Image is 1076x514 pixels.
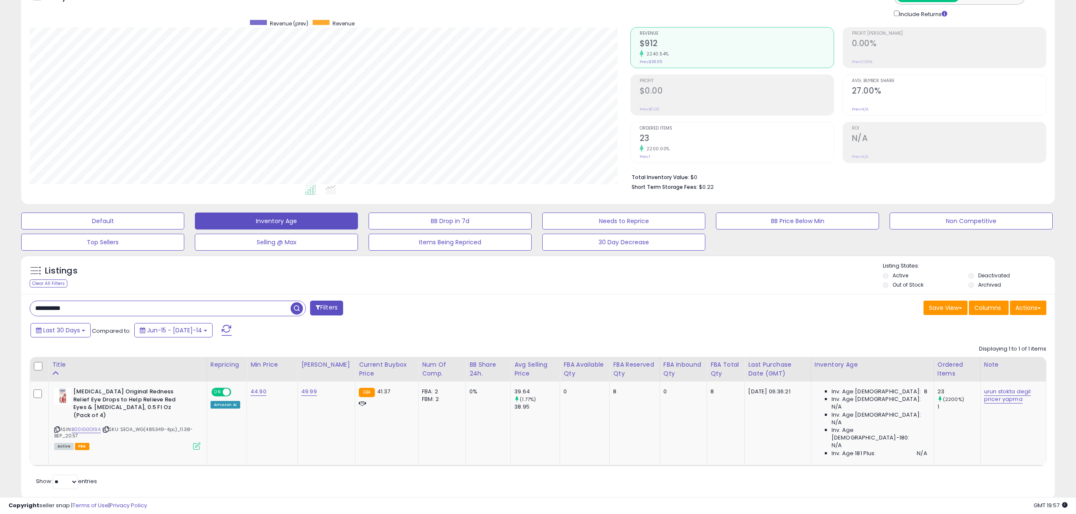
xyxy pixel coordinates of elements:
span: 41.37 [377,387,391,395]
h2: 27.00% [852,86,1046,97]
div: 1 [937,403,980,411]
span: Inv. Age [DEMOGRAPHIC_DATA]: [832,388,921,395]
b: Total Inventory Value: [632,174,689,181]
span: Inv. Age [DEMOGRAPHIC_DATA]-180: [832,426,927,442]
small: Prev: $0.00 [640,107,660,112]
label: Active [893,272,908,279]
div: FBA inbound Qty [663,360,703,378]
div: 38.95 [514,403,560,411]
h2: 23 [640,133,834,145]
div: seller snap | | [8,502,147,510]
div: Include Returns [887,9,957,19]
small: Prev: 1 [640,154,650,159]
div: Last Purchase Date (GMT) [748,360,807,378]
button: Save View [923,301,968,315]
b: [MEDICAL_DATA] Original Redness Relief Eye Drops to Help Relieve Red Eyes & [MEDICAL_DATA], 0.5 F... [73,388,176,421]
a: Terms of Use [72,501,108,509]
div: Min Price [250,360,294,369]
button: Default [21,213,184,229]
button: BB Price Below Min [716,213,879,229]
span: Inv. Age 181 Plus: [832,450,876,457]
span: ROI [852,126,1046,131]
button: Selling @ Max [195,234,358,251]
span: Revenue (prev) [270,20,308,27]
div: 0 [663,388,700,395]
button: Non Competitive [890,213,1053,229]
button: Inventory Age [195,213,358,229]
span: Ordered Items [640,126,834,131]
small: Prev: N/A [852,154,868,159]
span: N/A [832,403,842,411]
button: Filters [310,301,343,315]
div: 23 [937,388,980,395]
label: Archived [978,281,1001,288]
button: 30 Day Decrease [542,234,705,251]
small: FBA [359,388,374,397]
button: Last 30 Days [31,323,91,337]
label: Out of Stock [893,281,923,288]
a: 44.90 [250,387,266,396]
h2: 0.00% [852,39,1046,50]
span: Revenue [333,20,355,27]
div: FBA Reserved Qty [613,360,656,378]
div: 0% [469,388,504,395]
span: Show: entries [36,477,97,485]
span: Profit [640,79,834,83]
b: Short Term Storage Fees: [632,183,698,191]
small: Prev: $38.95 [640,59,662,64]
span: Avg. Buybox Share [852,79,1046,83]
div: Note [984,360,1043,369]
div: Clear All Filters [30,279,67,287]
span: Revenue [640,31,834,36]
div: 0 [563,388,603,395]
h2: $0.00 [640,86,834,97]
h2: N/A [852,133,1046,145]
span: Inv. Age [DEMOGRAPHIC_DATA]: [832,411,921,419]
img: 41pAJZdcFLL._SL40_.jpg [54,388,71,405]
a: Privacy Policy [110,501,147,509]
small: 2240.54% [643,51,669,57]
span: 2025-08-14 19:57 GMT [1034,501,1068,509]
div: FBA Available Qty [563,360,606,378]
span: N/A [832,419,842,426]
div: [DATE] 06:36:21 [748,388,804,395]
div: BB Share 24h. [469,360,507,378]
span: $0.22 [699,183,714,191]
span: FBA [75,443,89,450]
div: Repricing [211,360,243,369]
div: Avg Selling Price [514,360,556,378]
span: All listings currently available for purchase on Amazon [54,443,74,450]
a: B00IG0OI9A [72,426,101,433]
a: 49.99 [301,387,317,396]
li: $0 [632,171,1040,182]
div: Displaying 1 to 1 of 1 items [979,345,1046,353]
p: Listing States: [883,262,1055,270]
span: Columns [974,304,1001,312]
span: N/A [832,442,842,449]
div: Inventory Age [815,360,930,369]
div: Amazon AI [211,401,240,409]
span: ON [212,389,223,396]
small: (2200%) [943,396,964,403]
div: FBA: 2 [422,388,459,395]
small: Prev: 0.00% [852,59,872,64]
h2: $912 [640,39,834,50]
button: BB Drop in 7d [369,213,532,229]
span: Jun-15 - [DATE]-14 [147,326,202,334]
div: FBM: 2 [422,395,459,403]
label: Deactivated [978,272,1010,279]
div: 8 [613,388,653,395]
span: 8 [924,388,927,395]
div: Current Buybox Price [359,360,415,378]
button: Columns [969,301,1009,315]
div: Title [52,360,203,369]
small: (1.77%) [520,396,536,403]
div: Num of Comp. [422,360,462,378]
span: OFF [230,389,243,396]
button: Needs to Reprice [542,213,705,229]
small: 2200.00% [643,146,670,152]
span: | SKU: SEOA_WG(485349-4pc)_11.38-BEP_20.57 [54,426,193,439]
span: Compared to: [92,327,131,335]
div: 8 [710,388,738,395]
strong: Copyright [8,501,39,509]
